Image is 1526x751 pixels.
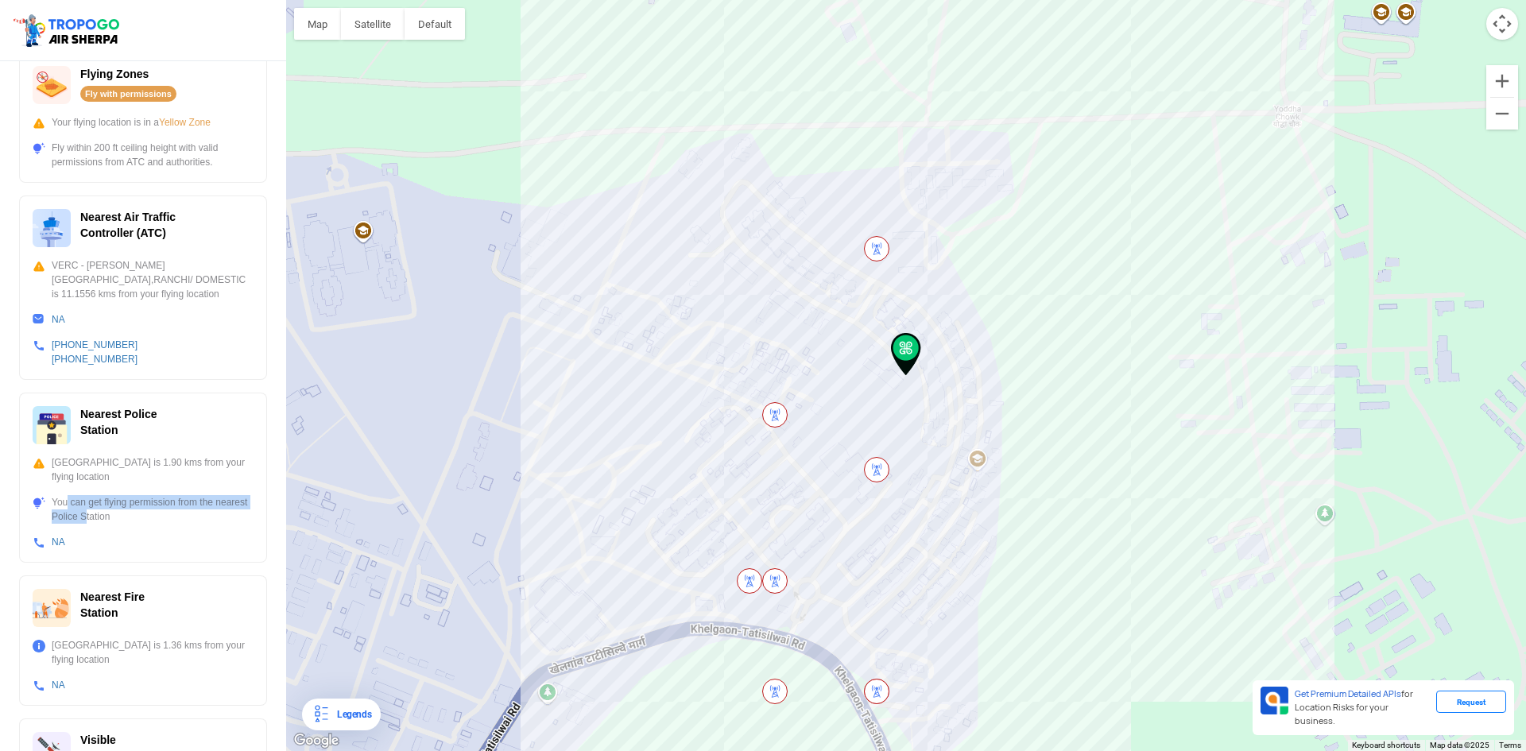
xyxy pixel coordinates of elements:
button: Keyboard shortcuts [1352,740,1420,751]
a: [PHONE_NUMBER] [52,339,137,350]
button: Map camera controls [1486,8,1518,40]
div: for Location Risks for your business. [1288,687,1436,729]
div: VERC - [PERSON_NAME][GEOGRAPHIC_DATA],RANCHI/ DOMESTIC is 11.1556 kms from your flying location [33,258,254,301]
span: Nearest Police Station [80,408,157,436]
img: ic_atc.svg [33,209,71,247]
div: Fly with permissions [80,86,176,102]
span: Nearest Fire Station [80,590,145,619]
a: NA [52,314,65,325]
a: [PHONE_NUMBER] [52,354,137,365]
div: Legends [331,705,371,724]
span: Get Premium Detailed APIs [1295,688,1401,699]
img: Premium APIs [1261,687,1288,714]
button: Zoom out [1486,98,1518,130]
div: Request [1436,691,1506,713]
a: NA [52,536,65,548]
div: You can get flying permission from the nearest Police Station [33,495,254,524]
img: Google [290,730,343,751]
div: Your flying location is in a [33,115,254,130]
img: ic_tgdronemaps.svg [12,12,125,48]
img: Legends [312,705,331,724]
a: Open this area in Google Maps (opens a new window) [290,730,343,751]
button: Show satellite imagery [341,8,405,40]
a: NA [52,679,65,691]
button: Show street map [294,8,341,40]
a: Terms [1499,741,1521,749]
button: Zoom in [1486,65,1518,97]
img: ic_police_station.svg [33,406,71,444]
span: Yellow Zone [159,117,211,128]
img: ic_firestation.svg [33,589,71,627]
div: [GEOGRAPHIC_DATA] is 1.36 kms from your flying location [33,638,254,667]
span: Nearest Air Traffic Controller (ATC) [80,211,176,239]
span: Flying Zones [80,68,149,80]
div: [GEOGRAPHIC_DATA] is 1.90 kms from your flying location [33,455,254,484]
div: Fly within 200 ft ceiling height with valid permissions from ATC and authorities. [33,141,254,169]
span: Map data ©2025 [1430,741,1489,749]
img: ic_nofly.svg [33,66,71,104]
